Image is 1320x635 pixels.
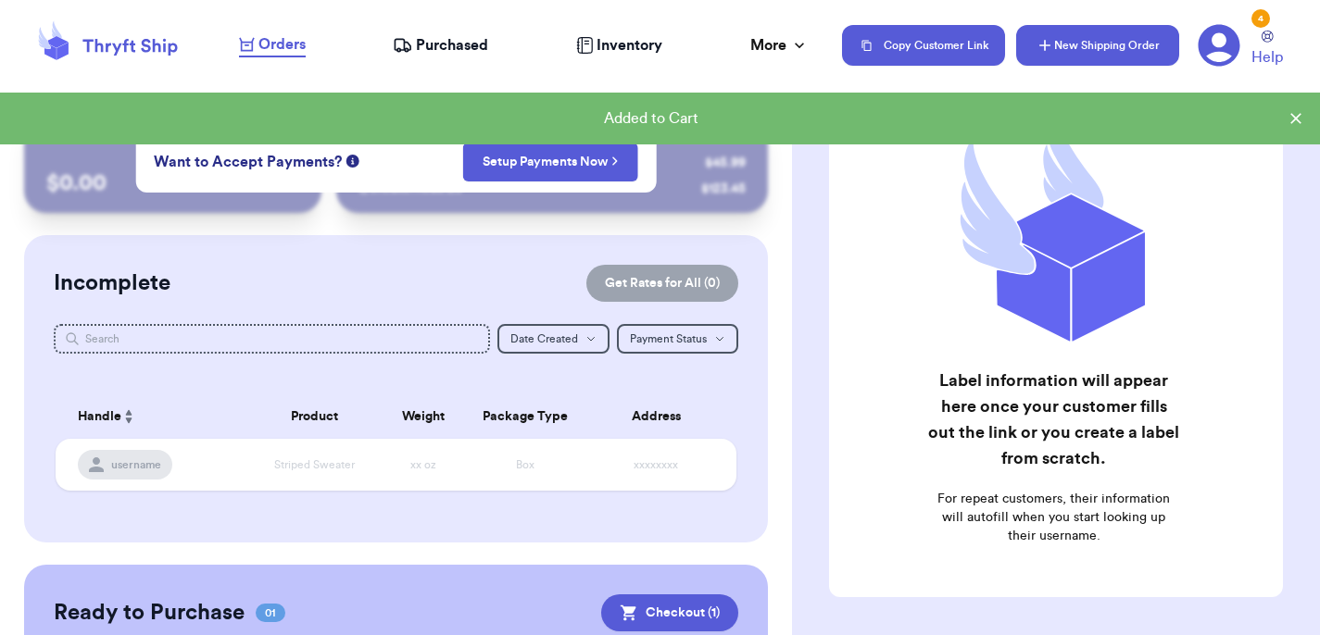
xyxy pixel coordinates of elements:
span: Striped Sweater [274,459,355,470]
h2: Ready to Purchase [54,598,245,628]
span: Handle [78,407,121,427]
input: Search [54,324,491,354]
span: xxxxxxxx [634,459,678,470]
th: Package Type [464,394,586,439]
div: More [750,34,809,56]
span: Payment Status [630,333,707,344]
button: New Shipping Order [1016,25,1179,66]
th: Product [246,394,383,439]
a: Setup Payments Now [483,153,619,171]
div: $ 123.45 [701,180,746,198]
span: Help [1251,46,1283,68]
span: Box [516,459,534,470]
a: Inventory [576,34,662,56]
span: xx oz [410,459,436,470]
span: Inventory [597,34,662,56]
button: Copy Customer Link [842,25,1005,66]
p: For repeat customers, their information will autofill when you start looking up their username. [928,490,1180,545]
a: 4 [1198,24,1240,67]
span: Date Created [510,333,578,344]
span: Want to Accept Payments? [154,151,342,173]
h2: Incomplete [54,268,170,298]
button: Payment Status [617,324,738,354]
div: 4 [1251,9,1270,28]
p: $ 0.00 [46,168,299,198]
button: Setup Payments Now [463,143,638,181]
span: Purchased [416,34,488,56]
a: Orders [239,33,306,57]
button: Get Rates for All (0) [586,265,738,302]
th: Weight [383,394,464,439]
div: Added to Cart [15,107,1287,130]
span: username [111,457,161,472]
div: $ 45.99 [705,154,746,172]
button: Checkout (1) [601,594,738,631]
span: Orders [258,33,306,56]
span: 01 [256,604,285,622]
th: Address [586,394,736,439]
button: Sort ascending [121,405,136,428]
button: Date Created [497,324,610,354]
a: Help [1251,31,1283,68]
h2: Label information will appear here once your customer fills out the link or you create a label fr... [928,367,1180,471]
a: Purchased [393,34,488,56]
